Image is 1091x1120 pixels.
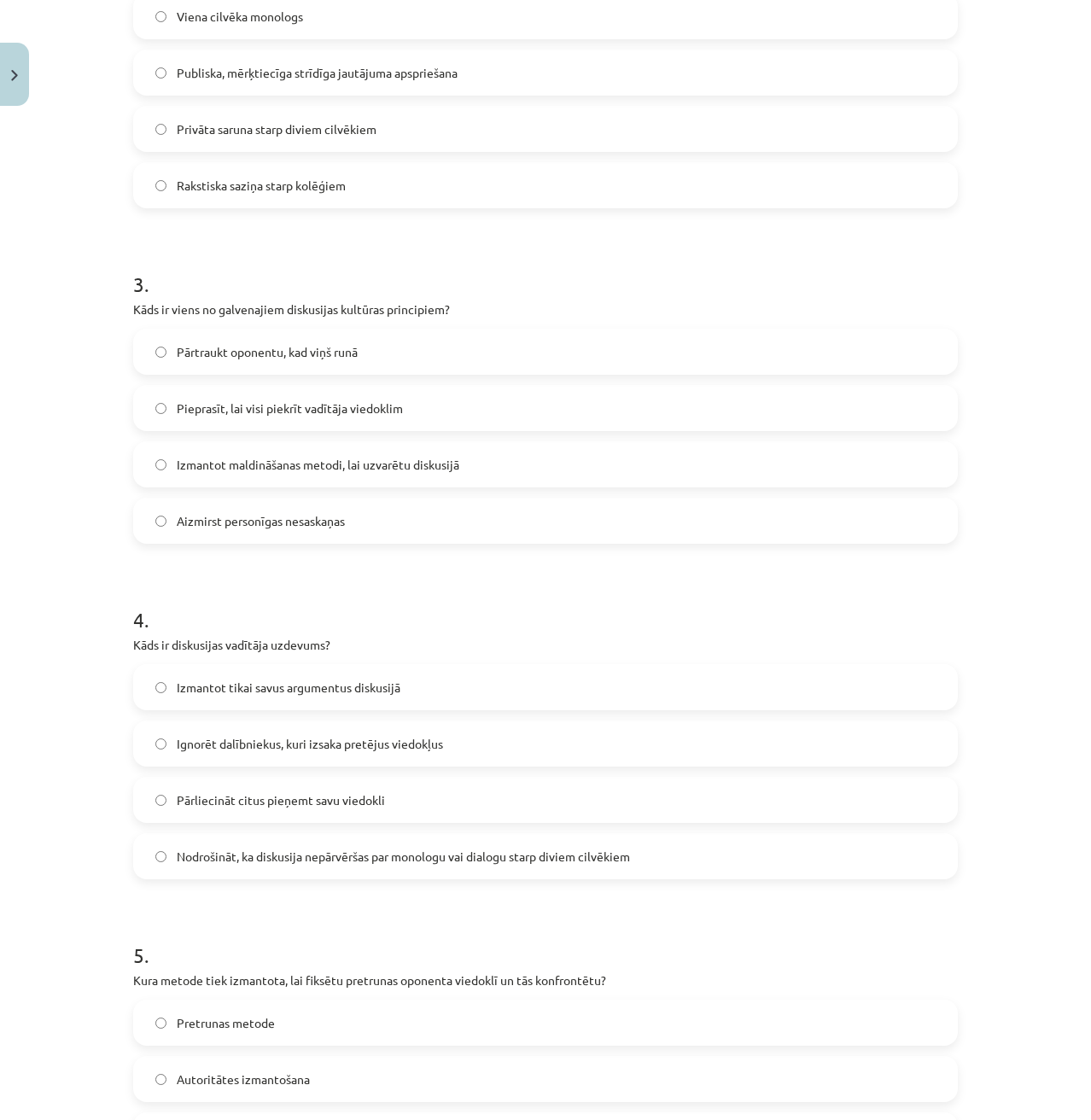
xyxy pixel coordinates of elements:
h1: 5 . [133,913,958,966]
span: Viena cilvēka monologs [177,8,303,26]
span: Autoritātes izmantošana [177,1070,310,1088]
span: Privāta saruna starp diviem cilvēkiem [177,120,376,138]
span: Izmantot tikai savus argumentus diskusijā [177,679,400,697]
input: Pieprasīt, lai visi piekrīt vadītāja viedoklim [155,403,166,414]
span: Aizmirst personīgas nesaskaņas [177,512,345,530]
input: Nodrošināt, ka diskusija nepārvēršas par monologu vai dialogu starp diviem cilvēkiem [155,851,166,862]
span: Pārtraukt oponentu, kad viņš runā [177,343,358,361]
input: Izmantot tikai savus argumentus diskusijā [155,682,166,693]
input: Pretrunas metode [155,1018,166,1029]
span: Izmantot maldināšanas metodi, lai uzvarētu diskusijā [177,456,459,474]
span: Ignorēt dalībniekus, kuri izsaka pretējus viedokļus [177,735,443,753]
span: Rakstiska saziņa starp kolēģiem [177,177,346,195]
input: Pārtraukt oponentu, kad viņš runā [155,347,166,358]
p: Kāds ir viens no galvenajiem diskusijas kultūras principiem? [133,300,958,318]
p: Kura metode tiek izmantota, lai fiksētu pretrunas oponenta viedoklī un tās konfrontētu? [133,971,958,989]
input: Privāta saruna starp diviem cilvēkiem [155,124,166,135]
input: Ignorēt dalībniekus, kuri izsaka pretējus viedokļus [155,738,166,750]
input: Pārliecināt citus pieņemt savu viedokli [155,795,166,806]
span: Pretrunas metode [177,1014,275,1032]
input: Viena cilvēka monologs [155,11,166,22]
input: Rakstiska saziņa starp kolēģiem [155,180,166,191]
input: Izmantot maldināšanas metodi, lai uzvarētu diskusijā [155,459,166,470]
p: Kāds ir diskusijas vadītāja uzdevums? [133,636,958,654]
input: Publiska, mērķtiecīga strīdīga jautājuma apspriešana [155,67,166,79]
h1: 3 . [133,242,958,295]
span: Pieprasīt, lai visi piekrīt vadītāja viedoklim [177,400,403,417]
img: icon-close-lesson-0947bae3869378f0d4975bcd49f059093ad1ed9edebbc8119c70593378902aed.svg [11,70,18,81]
span: Pārliecināt citus pieņemt savu viedokli [177,791,385,809]
h1: 4 . [133,578,958,631]
input: Autoritātes izmantošana [155,1074,166,1085]
span: Publiska, mērķtiecīga strīdīga jautājuma apspriešana [177,64,458,82]
span: Nodrošināt, ka diskusija nepārvēršas par monologu vai dialogu starp diviem cilvēkiem [177,848,630,866]
input: Aizmirst personīgas nesaskaņas [155,516,166,527]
